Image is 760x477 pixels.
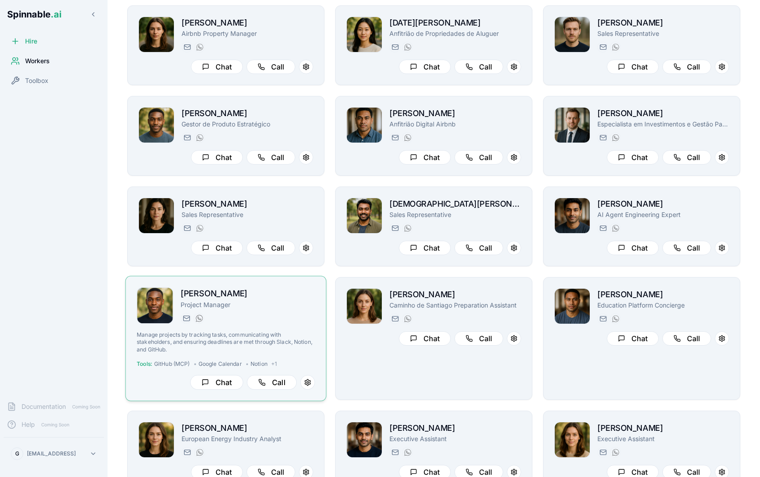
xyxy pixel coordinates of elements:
[610,313,621,324] button: WhatsApp
[347,289,382,324] img: Gloria Simon
[597,107,729,120] h2: [PERSON_NAME]
[389,42,400,52] button: Send email to lucia.miller@getspinnable.ai
[246,241,295,255] button: Call
[191,241,243,255] button: Chat
[402,447,413,458] button: WhatsApp
[612,134,619,141] img: WhatsApp
[402,132,413,143] button: WhatsApp
[69,403,103,411] span: Coming Soon
[194,360,197,368] span: •
[7,9,61,20] span: Spinnable
[610,223,621,234] button: WhatsApp
[555,198,590,233] img: Manuel Mehta
[181,422,313,434] h2: [PERSON_NAME]
[555,17,590,52] img: Luke Ramirez
[597,422,729,434] h2: [PERSON_NAME]
[662,150,711,165] button: Call
[555,422,590,457] img: Daisy BorgesSmith
[181,287,315,300] h2: [PERSON_NAME]
[454,331,503,346] button: Call
[137,331,315,353] p: Manage projects by tracking tasks, communicating with stakeholders, and ensuring deadlines are me...
[181,198,313,210] h2: [PERSON_NAME]
[402,42,413,52] button: WhatsApp
[22,420,35,429] span: Help
[347,198,382,233] img: Christian Rodriguez
[597,301,729,310] p: Education Platform Concierge
[389,132,400,143] button: Send email to joao.vai@getspinnable.ai
[181,447,192,458] button: Send email to daniela.anderson@getspinnable.ai
[404,449,411,456] img: WhatsApp
[597,132,608,143] button: Send email to paul.santos@getspinnable.ai
[39,421,72,429] span: Coming Soon
[389,288,521,301] h2: [PERSON_NAME]
[191,150,243,165] button: Chat
[389,313,400,324] button: Send email to gloria.simon@getspinnable.ai
[25,56,50,65] span: Workers
[194,223,205,234] button: WhatsApp
[181,223,192,234] button: Send email to fiona.anderson@getspinnable.ai
[389,210,521,219] p: Sales Representative
[389,301,521,310] p: Caminho de Santiago Preparation Assistant
[597,288,729,301] h2: [PERSON_NAME]
[347,422,382,457] img: Tariq Muller
[139,108,174,143] img: Leo Petersen
[402,223,413,234] button: WhatsApp
[404,225,411,232] img: WhatsApp
[154,360,190,368] span: GitHub (MCP)
[612,315,619,322] img: WhatsApp
[137,288,173,324] img: Brian Robinson
[607,60,659,74] button: Chat
[597,198,729,210] h2: [PERSON_NAME]
[454,150,503,165] button: Call
[389,447,400,458] button: Send email to tariq.muller@getspinnable.ai
[454,60,503,74] button: Call
[610,132,621,143] button: WhatsApp
[597,313,608,324] button: Send email to michael.taufa@getspinnable.ai
[196,43,203,51] img: WhatsApp
[271,360,277,368] span: + 1
[389,29,521,38] p: Anfitrião de Propriedades de Aluguer
[190,375,243,390] button: Chat
[25,76,48,85] span: Toolbox
[196,449,203,456] img: WhatsApp
[194,42,205,52] button: WhatsApp
[597,434,729,443] p: Executive Assistant
[246,60,295,74] button: Call
[181,42,192,52] button: Send email to catarina.constantinescu@getspinnable.ai
[196,315,203,322] img: WhatsApp
[597,447,608,458] button: Send email to daisy.borgessmith@getspinnable.ai
[181,120,313,129] p: Gestor de Produto Estratégico
[247,375,297,390] button: Call
[196,225,203,232] img: WhatsApp
[250,360,268,368] span: Notion
[191,60,243,74] button: Chat
[181,107,313,120] h2: [PERSON_NAME]
[612,43,619,51] img: WhatsApp
[404,134,411,141] img: WhatsApp
[22,402,66,411] span: Documentation
[610,447,621,458] button: WhatsApp
[246,360,249,368] span: •
[194,132,205,143] button: WhatsApp
[607,331,659,346] button: Chat
[389,223,400,234] button: Send email to christian.rodriguez@getspinnable.ai
[612,225,619,232] img: WhatsApp
[347,108,382,143] img: João Vai
[181,17,313,29] h2: [PERSON_NAME]
[196,134,203,141] img: WhatsApp
[404,315,411,322] img: WhatsApp
[399,60,451,74] button: Chat
[402,313,413,324] button: WhatsApp
[139,422,174,457] img: Daniela Anderson
[181,132,192,143] button: Send email to leo.petersen@getspinnable.ai
[389,422,521,434] h2: [PERSON_NAME]
[25,37,37,46] span: Hire
[27,450,76,457] p: [EMAIL_ADDRESS]
[194,313,204,324] button: WhatsApp
[607,150,659,165] button: Chat
[389,198,521,210] h2: [DEMOGRAPHIC_DATA][PERSON_NAME]
[607,241,659,255] button: Chat
[610,42,621,52] button: WhatsApp
[454,241,503,255] button: Call
[404,43,411,51] img: WhatsApp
